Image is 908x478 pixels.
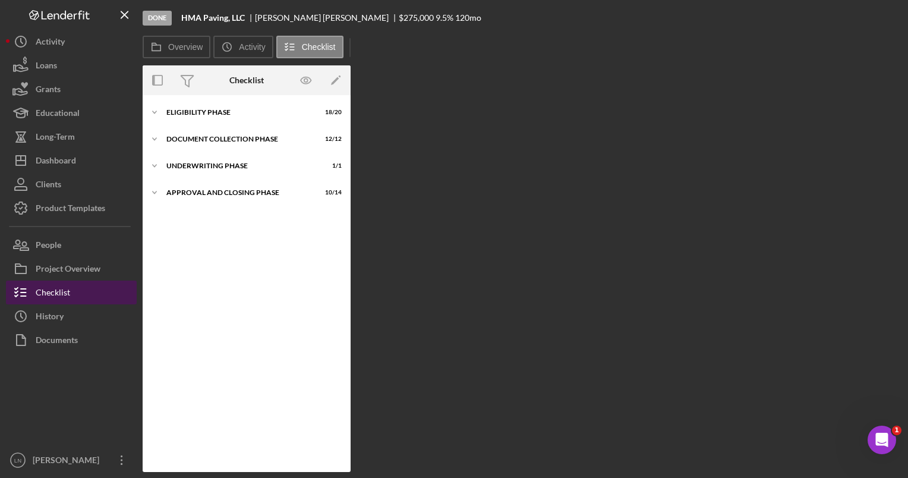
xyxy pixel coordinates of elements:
div: [PERSON_NAME] [PERSON_NAME] [255,13,399,23]
div: 120 mo [455,13,481,23]
b: HMA Paving, LLC [181,13,245,23]
div: 18 / 20 [320,109,342,116]
div: Checklist [229,76,264,85]
div: History [36,304,64,331]
div: 1 / 1 [320,162,342,169]
button: Grants [6,77,137,101]
div: Documents [36,328,78,355]
label: Overview [168,42,203,52]
div: Loans [36,54,57,80]
div: Dashboard [36,149,76,175]
div: [PERSON_NAME] [30,448,107,475]
label: Activity [239,42,265,52]
span: $275,000 [399,12,434,23]
button: Documents [6,328,137,352]
button: Checklist [6,281,137,304]
div: 9.5 % [436,13,453,23]
div: Underwriting Phase [166,162,312,169]
iframe: Intercom live chat [868,426,896,454]
div: Checklist [36,281,70,307]
label: Checklist [302,42,336,52]
button: Dashboard [6,149,137,172]
div: Eligibility Phase [166,109,312,116]
button: Activity [6,30,137,54]
button: Long-Term [6,125,137,149]
button: Product Templates [6,196,137,220]
div: Document Collection Phase [166,136,312,143]
text: LN [14,457,21,464]
div: Grants [36,77,61,104]
button: Project Overview [6,257,137,281]
div: Long-Term [36,125,75,152]
button: Checklist [276,36,343,58]
button: Loans [6,54,137,77]
div: Done [143,11,172,26]
div: People [36,233,61,260]
div: 12 / 12 [320,136,342,143]
div: 10 / 14 [320,189,342,196]
div: Project Overview [36,257,100,284]
button: Clients [6,172,137,196]
div: Clients [36,172,61,199]
div: Activity [36,30,65,56]
div: Educational [36,101,80,128]
button: Educational [6,101,137,125]
div: Approval and Closing Phase [166,189,312,196]
button: Activity [213,36,273,58]
div: Product Templates [36,196,105,223]
span: 1 [892,426,901,435]
button: LN[PERSON_NAME] [6,448,137,472]
button: History [6,304,137,328]
button: People [6,233,137,257]
button: Overview [143,36,210,58]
